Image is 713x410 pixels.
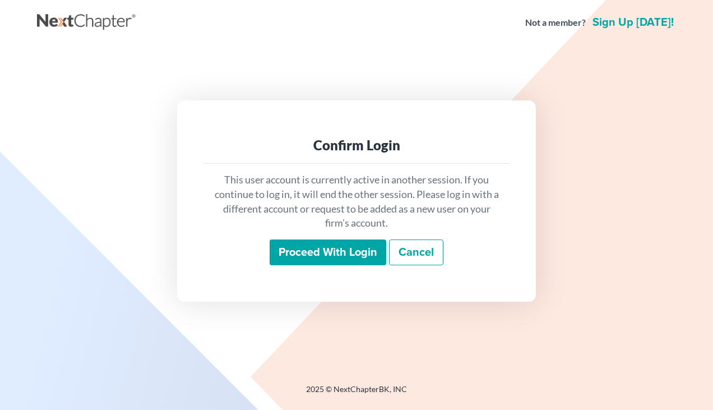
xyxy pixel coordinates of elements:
input: Proceed with login [270,239,386,265]
div: Confirm Login [213,136,500,154]
div: 2025 © NextChapterBK, INC [37,384,676,404]
a: Sign up [DATE]! [590,17,676,28]
a: Cancel [389,239,443,265]
p: This user account is currently active in another session. If you continue to log in, it will end ... [213,173,500,231]
strong: Not a member? [525,16,586,29]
